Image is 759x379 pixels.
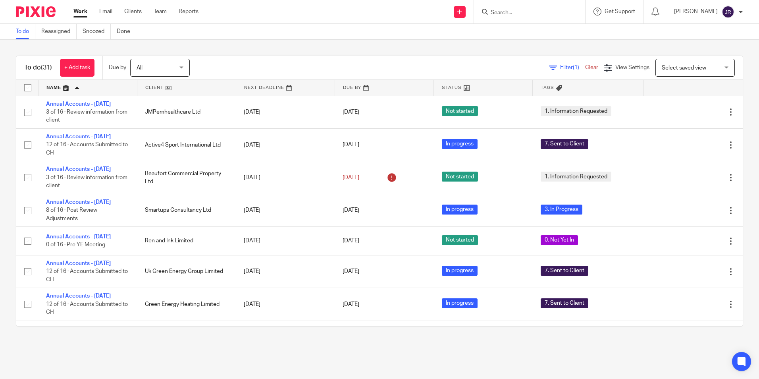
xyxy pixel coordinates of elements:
[236,194,335,226] td: [DATE]
[343,142,359,148] span: [DATE]
[442,139,478,149] span: In progress
[541,235,578,245] span: 0. Not Yet In
[46,234,111,240] a: Annual Accounts - [DATE]
[541,205,582,215] span: 3. In Progress
[16,24,35,39] a: To do
[442,235,478,245] span: Not started
[124,8,142,15] a: Clients
[605,9,635,14] span: Get Support
[585,65,598,70] a: Clear
[109,64,126,72] p: Due by
[343,238,359,244] span: [DATE]
[46,142,128,156] span: 12 of 16 · Accounts Submitted to CH
[41,64,52,71] span: (31)
[343,208,359,213] span: [DATE]
[137,288,236,321] td: Green Energy Heating Limited
[541,266,588,276] span: 7. Sent to Client
[46,326,111,332] a: Annual Accounts - [DATE]
[46,166,111,172] a: Annual Accounts - [DATE]
[236,128,335,161] td: [DATE]
[490,10,561,17] input: Search
[137,227,236,255] td: Ren and Ink Limited
[24,64,52,72] h1: To do
[46,302,128,315] span: 12 of 16 · Accounts Submitted to CH
[541,298,588,308] span: 7. Sent to Client
[343,109,359,115] span: [DATE]
[236,161,335,194] td: [DATE]
[662,65,706,71] span: Select saved view
[236,321,335,353] td: [DATE]
[236,255,335,288] td: [DATE]
[722,6,734,18] img: svg%3E
[343,269,359,274] span: [DATE]
[442,172,478,182] span: Not started
[16,6,56,17] img: Pixie
[541,106,611,116] span: 1. Information Requested
[46,269,128,282] span: 12 of 16 · Accounts Submitted to CH
[46,175,127,189] span: 3 of 16 · Review information from client
[46,261,111,266] a: Annual Accounts - [DATE]
[442,298,478,308] span: In progress
[46,207,97,221] span: 8 of 16 · Post Review Adjustments
[137,161,236,194] td: Beaufort Commercial Property Ltd
[83,24,111,39] a: Snoozed
[573,65,579,70] span: (1)
[137,128,236,161] td: Active4 Sport International Ltd
[137,194,236,226] td: Smartups Consultancy Ltd
[541,139,588,149] span: 7. Sent to Client
[46,293,111,299] a: Annual Accounts - [DATE]
[442,106,478,116] span: Not started
[442,266,478,276] span: In progress
[46,199,111,205] a: Annual Accounts - [DATE]
[674,8,718,15] p: [PERSON_NAME]
[615,65,649,70] span: View Settings
[236,288,335,321] td: [DATE]
[46,109,127,123] span: 3 of 16 · Review information from client
[560,65,585,70] span: Filter
[60,59,94,77] a: + Add task
[343,302,359,307] span: [DATE]
[179,8,198,15] a: Reports
[99,8,112,15] a: Email
[117,24,136,39] a: Done
[41,24,77,39] a: Reassigned
[154,8,167,15] a: Team
[442,205,478,215] span: In progress
[541,85,554,90] span: Tags
[46,134,111,139] a: Annual Accounts - [DATE]
[46,101,111,107] a: Annual Accounts - [DATE]
[137,321,236,353] td: Nu Rose Tattoos Limited
[343,175,359,180] span: [DATE]
[541,172,611,182] span: 1. Information Requested
[236,96,335,128] td: [DATE]
[137,255,236,288] td: Uk Green Energy Group Limited
[73,8,87,15] a: Work
[137,65,143,71] span: All
[137,96,236,128] td: JMPemhealthcare Ltd
[46,242,105,248] span: 0 of 16 · Pre-YE Meeting
[236,227,335,255] td: [DATE]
